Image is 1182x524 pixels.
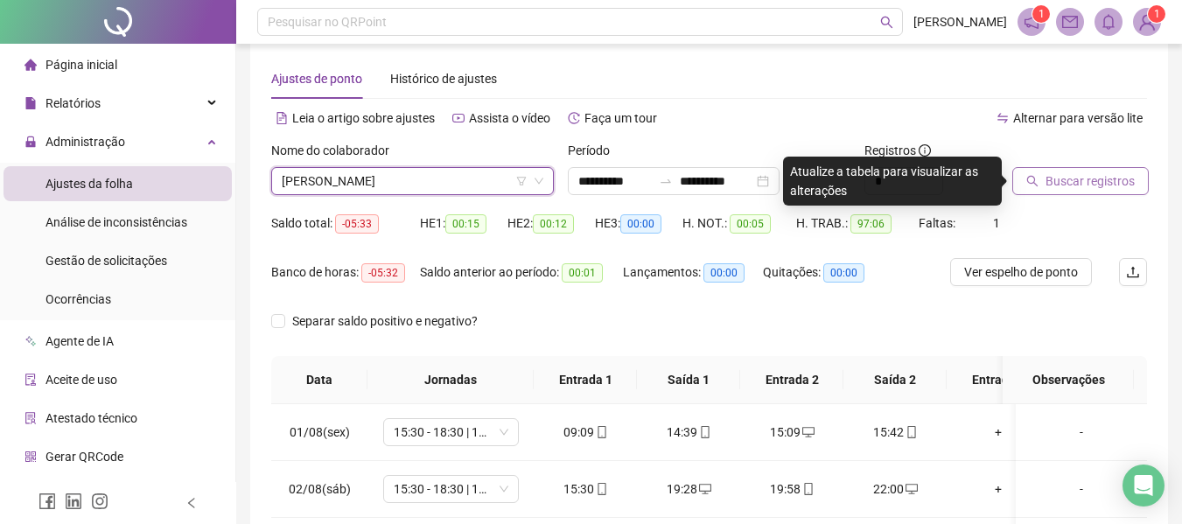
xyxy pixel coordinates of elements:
[1126,265,1140,279] span: upload
[548,479,623,499] div: 15:30
[1017,370,1120,389] span: Observações
[801,426,815,438] span: desktop
[1134,9,1160,35] img: 84364
[45,135,125,149] span: Administração
[45,411,137,425] span: Atestado técnico
[568,112,580,124] span: history
[534,356,637,404] th: Entrada 1
[24,412,37,424] span: solution
[185,497,198,509] span: left
[420,262,623,283] div: Saldo anterior ao período:
[24,59,37,71] span: home
[730,214,771,234] span: 00:05
[24,136,37,148] span: lock
[45,373,117,387] span: Aceite de uso
[850,214,892,234] span: 97:06
[651,479,726,499] div: 19:28
[620,214,661,234] span: 00:00
[1039,8,1045,20] span: 1
[452,112,465,124] span: youtube
[1046,171,1135,191] span: Buscar registros
[1026,175,1039,187] span: search
[24,97,37,109] span: file
[823,263,864,283] span: 00:00
[1024,14,1039,30] span: notification
[1003,356,1134,404] th: Observações
[904,483,918,495] span: desktop
[367,356,534,404] th: Jornadas
[595,213,682,234] div: HE 3:
[697,483,711,495] span: desktop
[880,16,893,29] span: search
[271,262,420,283] div: Banco de horas:
[1030,423,1133,442] div: -
[754,423,829,442] div: 15:09
[289,482,351,496] span: 02/08(sáb)
[993,216,1000,230] span: 1
[45,292,111,306] span: Ocorrências
[1032,5,1050,23] sup: 1
[361,263,405,283] span: -05:32
[516,176,527,186] span: filter
[24,374,37,386] span: audit
[394,476,508,502] span: 15:30 - 18:30 | 19:00 - 22:00
[45,215,187,229] span: Análise de inconsistências
[864,141,931,160] span: Registros
[961,423,1036,442] div: +
[45,177,133,191] span: Ajustes da folha
[507,213,595,234] div: HE 2:
[1123,465,1165,507] div: Open Intercom Messenger
[623,262,763,283] div: Lançamentos:
[394,419,508,445] span: 15:30 - 18:30 | 19:00 - 22:00
[1013,111,1143,125] span: Alternar para versão lite
[282,168,543,194] span: Priscilla Conceicao Duarte
[534,176,544,186] span: down
[91,493,108,510] span: instagram
[659,174,673,188] span: swap-right
[659,174,673,188] span: to
[919,144,931,157] span: info-circle
[740,356,843,404] th: Entrada 2
[843,356,947,404] th: Saída 2
[45,96,101,110] span: Relatórios
[594,426,608,438] span: mobile
[271,356,367,404] th: Data
[801,483,815,495] span: mobile
[290,425,350,439] span: 01/08(sex)
[947,356,1050,404] th: Entrada 3
[24,451,37,463] span: qrcode
[292,111,435,125] span: Leia o artigo sobre ajustes
[997,112,1009,124] span: swap
[637,356,740,404] th: Saída 1
[961,479,1036,499] div: +
[857,423,933,442] div: 15:42
[594,483,608,495] span: mobile
[682,213,796,234] div: H. NOT.:
[950,258,1092,286] button: Ver espelho de ponto
[1148,5,1165,23] sup: Atualize o seu contato no menu Meus Dados
[271,141,401,160] label: Nome do colaborador
[913,12,1007,31] span: [PERSON_NAME]
[45,254,167,268] span: Gestão de solicitações
[1030,479,1133,499] div: -
[568,141,621,160] label: Período
[420,213,507,234] div: HE 1:
[857,479,933,499] div: 22:00
[1012,167,1149,195] button: Buscar registros
[45,450,123,464] span: Gerar QRCode
[469,111,550,125] span: Assista o vídeo
[65,493,82,510] span: linkedin
[335,214,379,234] span: -05:33
[285,311,485,331] span: Separar saldo positivo e negativo?
[38,493,56,510] span: facebook
[45,58,117,72] span: Página inicial
[562,263,603,283] span: 00:01
[697,426,711,438] span: mobile
[1101,14,1116,30] span: bell
[276,112,288,124] span: file-text
[919,216,958,230] span: Faltas:
[651,423,726,442] div: 14:39
[1154,8,1160,20] span: 1
[271,213,420,234] div: Saldo total:
[445,214,486,234] span: 00:15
